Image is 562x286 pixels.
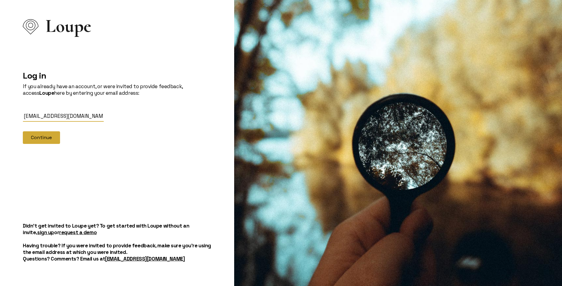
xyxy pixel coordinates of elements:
[23,131,60,144] button: Continue
[23,19,38,34] img: Loupe Logo
[46,23,91,29] span: Loupe
[39,90,54,96] strong: Loupe
[23,111,104,122] input: Email Address
[37,229,54,236] a: sign up
[105,255,185,262] a: [EMAIL_ADDRESS][DOMAIN_NAME]
[23,70,211,81] h2: Log in
[23,83,211,96] p: If you already have an account, or were invited to provide feedback, access here by entering your...
[59,229,97,236] a: request a demo
[23,222,211,262] h5: Didn't get invited to Loupe yet? To get started with Loupe without an invite, or Having trouble? ...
